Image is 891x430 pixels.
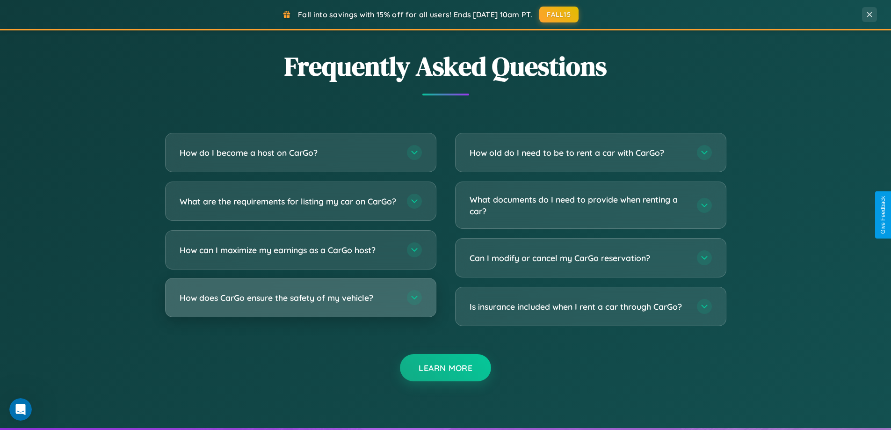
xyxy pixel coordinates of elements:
[470,194,688,217] h3: What documents do I need to provide when renting a car?
[539,7,579,22] button: FALL15
[470,252,688,264] h3: Can I modify or cancel my CarGo reservation?
[165,48,726,84] h2: Frequently Asked Questions
[470,301,688,313] h3: Is insurance included when I rent a car through CarGo?
[180,196,398,207] h3: What are the requirements for listing my car on CarGo?
[180,147,398,159] h3: How do I become a host on CarGo?
[180,292,398,304] h3: How does CarGo ensure the safety of my vehicle?
[470,147,688,159] h3: How old do I need to be to rent a car with CarGo?
[9,398,32,421] iframe: Intercom live chat
[180,244,398,256] h3: How can I maximize my earnings as a CarGo host?
[400,354,491,381] button: Learn More
[298,10,532,19] span: Fall into savings with 15% off for all users! Ends [DATE] 10am PT.
[880,196,886,234] div: Give Feedback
